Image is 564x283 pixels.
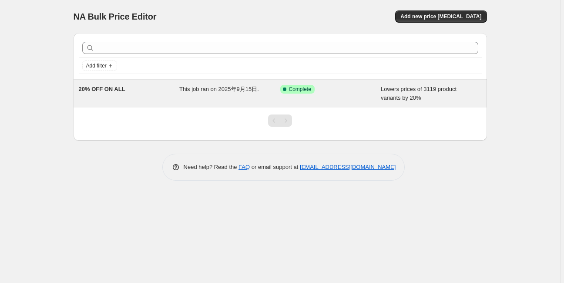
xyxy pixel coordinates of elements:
[268,115,292,127] nav: Pagination
[74,12,157,21] span: NA Bulk Price Editor
[86,62,107,69] span: Add filter
[300,164,396,170] a: [EMAIL_ADDRESS][DOMAIN_NAME]
[289,86,311,93] span: Complete
[250,164,300,170] span: or email support at
[82,61,117,71] button: Add filter
[381,86,457,101] span: Lowers prices of 3119 product variants by 20%
[395,10,487,23] button: Add new price [MEDICAL_DATA]
[184,164,239,170] span: Need help? Read the
[238,164,250,170] a: FAQ
[179,86,259,92] span: This job ran on 2025年9月15日.
[79,86,125,92] span: 20% OFF ON ALL
[400,13,481,20] span: Add new price [MEDICAL_DATA]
